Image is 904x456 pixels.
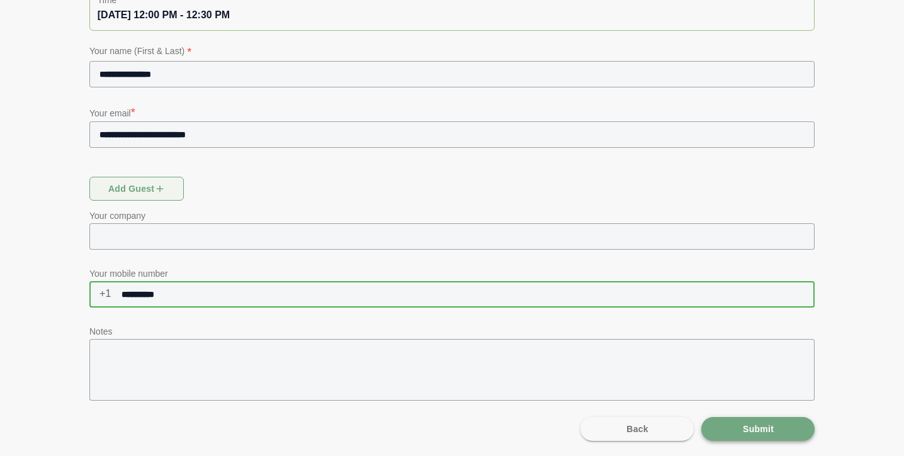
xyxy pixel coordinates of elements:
button: Back [580,417,694,441]
p: Your company [89,208,815,223]
button: Submit [701,417,815,441]
p: Your email [89,104,815,121]
span: +1 [89,281,111,306]
button: Add guest [89,177,184,201]
div: [DATE] 12:00 PM - 12:30 PM [98,8,806,23]
p: Your mobile number [89,266,815,281]
span: Back [626,417,648,441]
p: Notes [89,324,815,339]
span: Add guest [108,177,166,201]
p: Your name (First & Last) [89,43,815,61]
span: Submit [742,417,774,441]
